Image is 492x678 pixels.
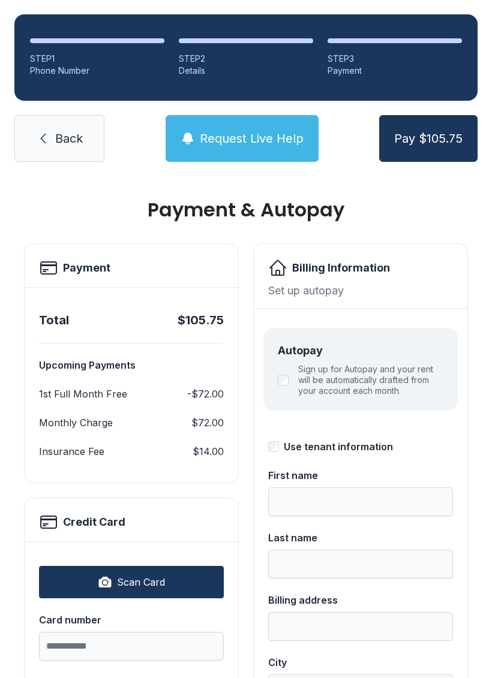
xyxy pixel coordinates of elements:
[268,593,453,607] div: Billing address
[63,514,125,531] h2: Credit Card
[39,415,113,430] dt: Monthly Charge
[30,65,164,77] div: Phone Number
[268,468,453,483] div: First name
[117,575,165,589] span: Scan Card
[55,130,83,147] span: Back
[268,655,453,670] div: City
[39,613,224,627] div: Card number
[187,387,224,401] dd: -$72.00
[178,312,224,329] div: $105.75
[39,387,127,401] dt: 1st Full Month Free
[39,312,69,329] div: Total
[298,364,443,396] label: Sign up for Autopay and your rent will be automatically drafted from your account each month.
[24,200,468,219] h1: Payment & Autopay
[268,487,453,516] input: First name
[193,444,224,459] dd: $14.00
[30,53,164,65] div: STEP 1
[39,358,224,372] h3: Upcoming Payments
[179,53,313,65] div: STEP 2
[200,130,304,147] span: Request Live Help
[39,444,104,459] dt: Insurance Fee
[191,415,224,430] dd: $72.00
[278,342,443,359] div: Autopay
[284,439,393,454] div: Use tenant information
[268,282,453,299] div: Set up autopay
[394,130,463,147] span: Pay $105.75
[268,550,453,578] input: Last name
[63,260,110,276] h2: Payment
[179,65,313,77] div: Details
[268,612,453,641] input: Billing address
[328,53,462,65] div: STEP 3
[39,632,224,661] input: Card number
[268,531,453,545] div: Last name
[328,65,462,77] div: Payment
[292,260,390,276] h2: Billing Information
